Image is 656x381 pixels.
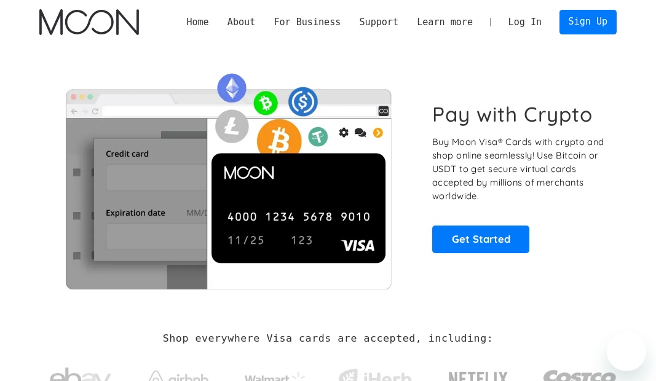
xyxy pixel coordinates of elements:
h1: Pay with Crypto [432,102,593,127]
p: Buy Moon Visa® Cards with crypto and shop online seamlessly! Use Bitcoin or USDT to get secure vi... [432,135,604,203]
div: Support [350,15,408,29]
img: Moon Logo [39,9,140,35]
h2: Shop everywhere Visa cards are accepted, including: [163,332,493,345]
div: About [227,15,255,29]
div: Learn more [408,15,482,29]
div: Learn more [417,15,473,29]
div: About [218,15,265,29]
a: home [39,9,140,35]
img: Moon Cards let you spend your crypto anywhere Visa is accepted. [39,66,417,289]
div: Support [359,15,398,29]
a: Home [177,15,218,29]
a: Log In [499,10,551,34]
a: Sign Up [559,10,617,35]
div: For Business [264,15,350,29]
div: For Business [274,15,341,29]
a: Get Started [432,226,530,253]
iframe: Button to launch messaging window [607,332,646,371]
